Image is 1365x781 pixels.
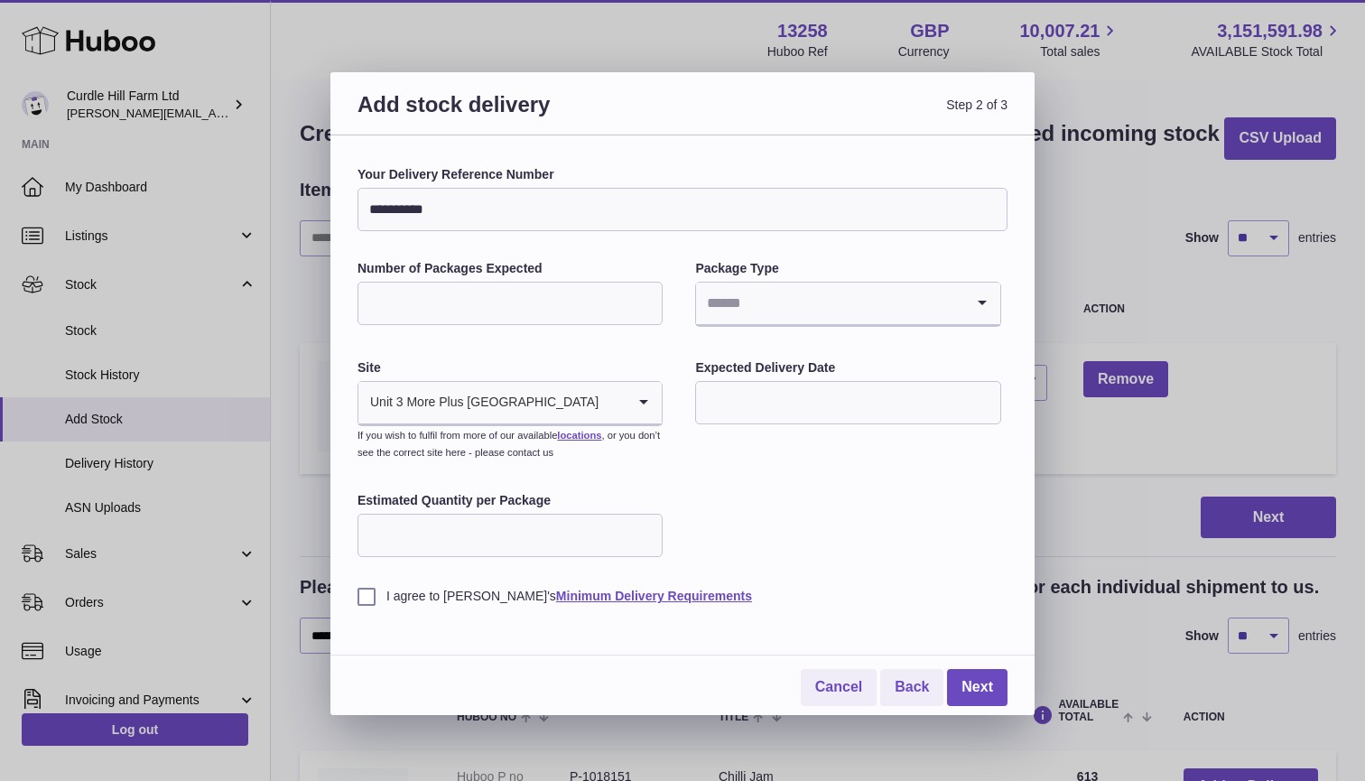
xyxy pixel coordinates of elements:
div: Search for option [696,283,999,326]
input: Search for option [696,283,963,324]
a: Back [880,669,943,706]
span: Unit 3 More Plus [GEOGRAPHIC_DATA] [358,382,599,423]
label: Estimated Quantity per Package [357,492,663,509]
label: Your Delivery Reference Number [357,166,1007,183]
span: Step 2 of 3 [682,90,1007,140]
a: locations [557,430,601,441]
label: Expected Delivery Date [695,359,1000,377]
a: Minimum Delivery Requirements [556,589,752,603]
h3: Add stock delivery [357,90,682,140]
input: Search for option [599,382,626,423]
div: Search for option [358,382,662,425]
label: Number of Packages Expected [357,260,663,277]
a: Next [947,669,1007,706]
label: I agree to [PERSON_NAME]'s [357,588,1007,605]
a: Cancel [801,669,877,706]
label: Package Type [695,260,1000,277]
label: Site [357,359,663,377]
small: If you wish to fulfil from more of our available , or you don’t see the correct site here - pleas... [357,430,660,458]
